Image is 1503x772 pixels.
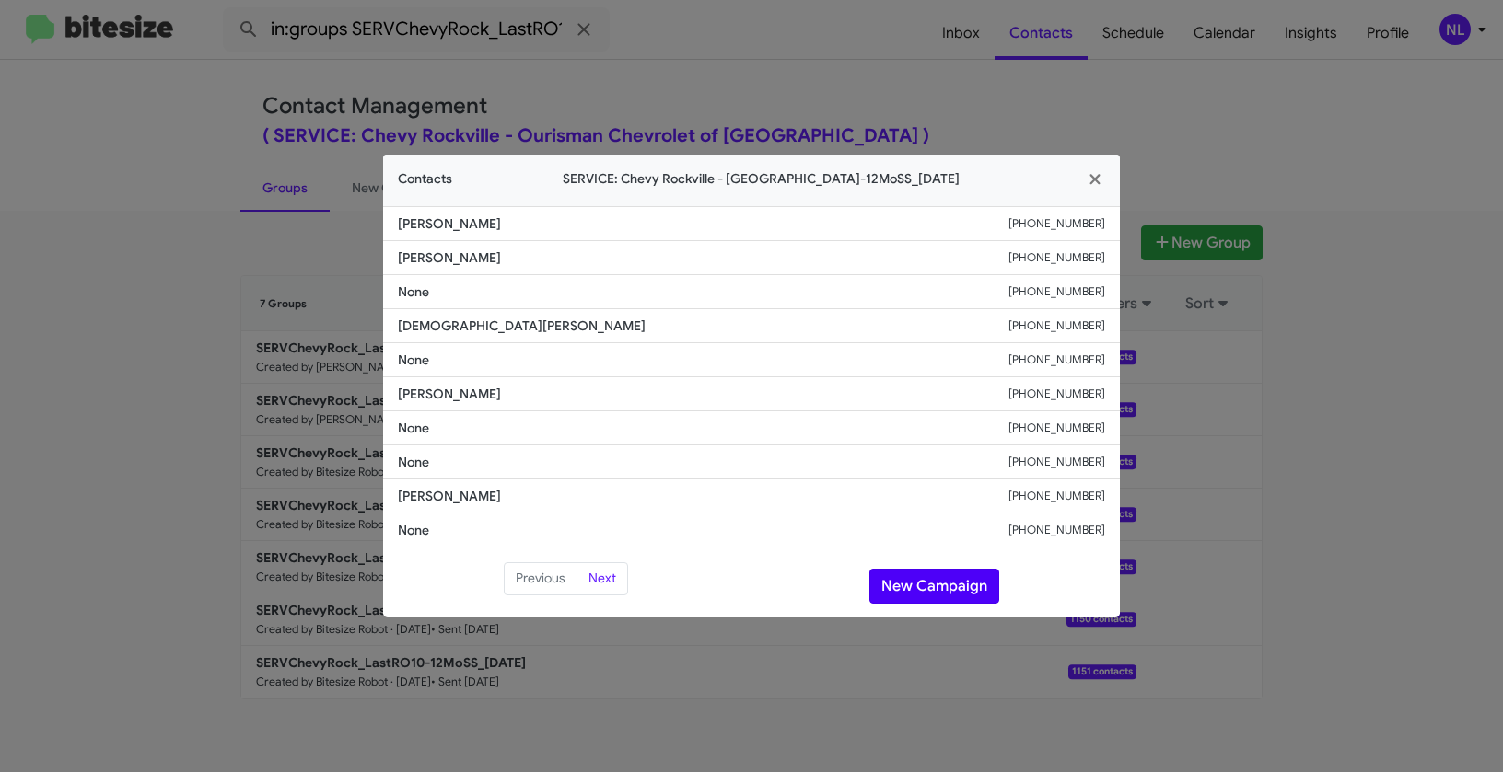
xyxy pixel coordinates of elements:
[398,282,1008,301] span: None
[398,351,1008,369] span: None
[398,385,1008,403] span: [PERSON_NAME]
[1008,487,1105,505] small: [PHONE_NUMBER]
[398,521,1008,539] span: None
[1008,419,1105,437] small: [PHONE_NUMBER]
[1008,521,1105,539] small: [PHONE_NUMBER]
[398,169,452,189] span: Contacts
[398,248,1008,267] span: [PERSON_NAME]
[1008,248,1105,267] small: [PHONE_NUMBER]
[577,562,628,595] button: Next
[1008,351,1105,369] small: [PHONE_NUMBER]
[1008,282,1105,301] small: [PHONE_NUMBER]
[398,419,1008,437] span: None
[1008,317,1105,335] small: [PHONE_NUMBER]
[1008,453,1105,471] small: [PHONE_NUMBER]
[869,569,999,604] button: New Campaign
[1008,214,1105,233] small: [PHONE_NUMBER]
[1008,385,1105,403] small: [PHONE_NUMBER]
[398,214,1008,233] span: [PERSON_NAME]
[398,487,1008,505] span: [PERSON_NAME]
[398,317,1008,335] span: [DEMOGRAPHIC_DATA][PERSON_NAME]
[398,453,1008,471] span: None
[452,169,1070,189] span: SERVICE: Chevy Rockville - [GEOGRAPHIC_DATA]-12MoSS_[DATE]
